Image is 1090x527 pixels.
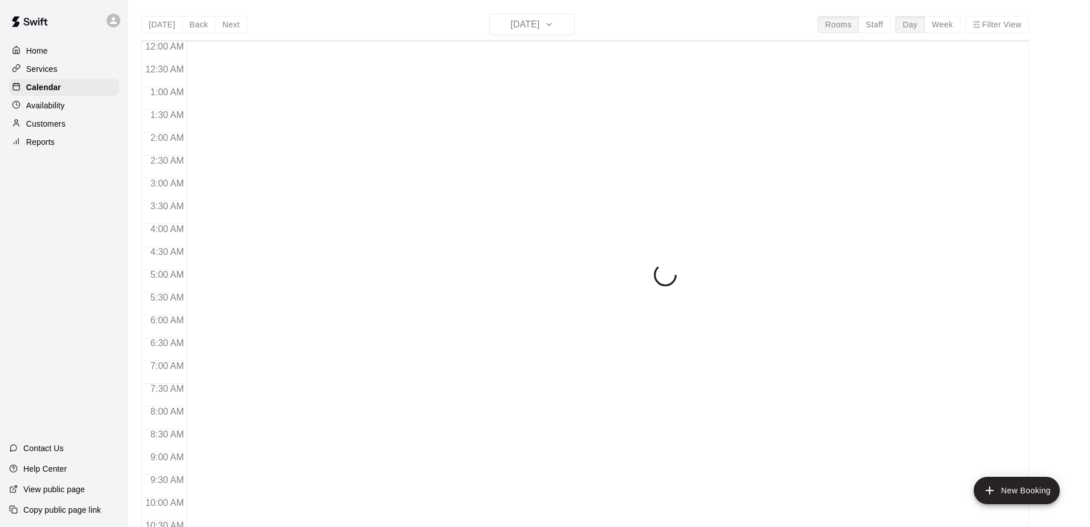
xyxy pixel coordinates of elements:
span: 4:00 AM [148,224,187,234]
span: 9:00 AM [148,452,187,462]
span: 7:00 AM [148,361,187,371]
span: 7:30 AM [148,384,187,394]
p: Copy public page link [23,504,101,516]
span: 10:00 AM [143,498,187,508]
span: 12:00 AM [143,42,187,51]
a: Calendar [9,79,119,96]
span: 4:30 AM [148,247,187,257]
p: View public page [23,484,85,495]
a: Reports [9,133,119,151]
span: 1:00 AM [148,87,187,97]
p: Calendar [26,82,61,93]
span: 6:30 AM [148,338,187,348]
span: 5:30 AM [148,293,187,302]
p: Home [26,45,48,56]
p: Help Center [23,463,67,475]
span: 5:00 AM [148,270,187,279]
button: add [974,477,1060,504]
a: Services [9,60,119,78]
span: 2:30 AM [148,156,187,165]
span: 12:30 AM [143,64,187,74]
a: Home [9,42,119,59]
p: Customers [26,118,66,129]
span: 6:00 AM [148,315,187,325]
p: Services [26,63,58,75]
span: 2:00 AM [148,133,187,143]
p: Availability [26,100,65,111]
p: Reports [26,136,55,148]
p: Contact Us [23,443,64,454]
a: Availability [9,97,119,114]
a: Customers [9,115,119,132]
span: 1:30 AM [148,110,187,120]
span: 3:00 AM [148,179,187,188]
span: 9:30 AM [148,475,187,485]
span: 8:00 AM [148,407,187,416]
span: 8:30 AM [148,429,187,439]
span: 3:30 AM [148,201,187,211]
